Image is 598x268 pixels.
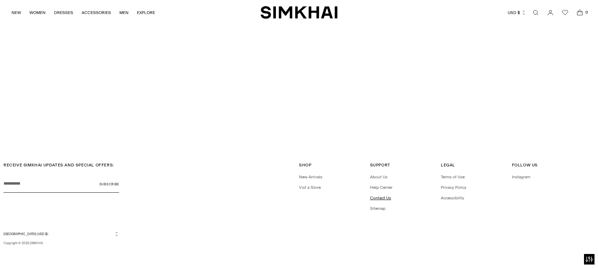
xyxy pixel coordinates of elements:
[299,185,321,190] a: Vist a Store
[370,195,391,200] a: Contact Us
[260,6,338,19] a: SIMKHAI
[441,195,464,200] a: Accessibility
[4,163,114,167] span: RECEIVE SIMKHAI UPDATES AND SPECIAL OFFERS:
[441,174,465,179] a: Terms of Use
[99,175,119,193] button: Subscribe
[29,5,46,20] a: WOMEN
[573,6,587,20] a: Open cart modal
[512,174,530,179] a: Instagram
[279,121,319,128] a: SPRING 2026 SHOW
[370,174,388,179] a: About Us
[299,163,311,167] span: Shop
[558,6,572,20] a: Wishlist
[370,206,385,211] a: Sitemap
[137,5,155,20] a: EXPLORE
[370,163,390,167] span: Support
[4,241,119,246] p: Copyright © 2025, .
[54,5,73,20] a: DRESSES
[82,5,111,20] a: ACCESSORIES
[441,163,455,167] span: Legal
[441,185,466,190] a: Privacy Policy
[508,5,526,20] button: USD $
[279,121,319,126] span: SPRING 2026 SHOW
[543,6,557,20] a: Go to the account page
[370,185,392,190] a: Help Center
[119,5,128,20] a: MEN
[512,163,538,167] span: Follow Us
[583,9,590,15] span: 0
[529,6,543,20] a: Open search modal
[30,241,43,245] a: SIMKHAI
[299,174,322,179] a: New Arrivals
[4,231,119,236] button: [GEOGRAPHIC_DATA] (USD $)
[12,5,21,20] a: NEW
